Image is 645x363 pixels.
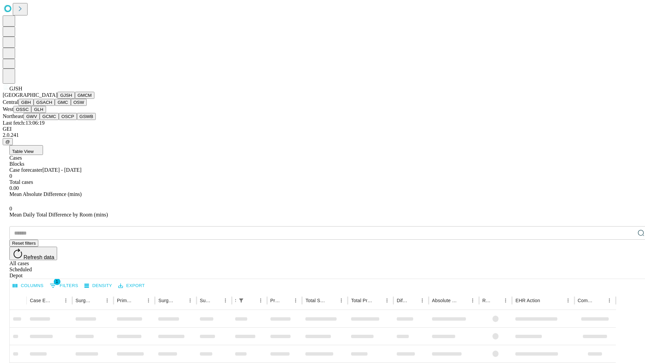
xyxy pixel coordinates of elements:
span: Total cases [9,179,33,185]
span: @ [5,139,10,144]
button: GJSH [57,92,75,99]
button: Sort [459,296,468,305]
div: Resolved in EHR [482,298,491,303]
button: Sort [282,296,291,305]
button: GLH [31,106,46,113]
button: GCMC [40,113,59,120]
div: Surgery Date [200,298,211,303]
button: Sort [211,296,221,305]
button: Sort [52,296,61,305]
span: Refresh data [24,254,54,260]
div: Total Predicted Duration [351,298,372,303]
div: Comments [578,298,595,303]
div: Predicted In Room Duration [270,298,281,303]
div: Surgery Name [158,298,175,303]
button: @ [3,138,13,145]
button: OSSC [13,106,32,113]
span: Mean Absolute Difference (mins) [9,191,82,197]
div: Case Epic Id [30,298,51,303]
button: OSW [71,99,87,106]
button: GMC [55,99,71,106]
button: Sort [327,296,337,305]
button: Sort [408,296,418,305]
button: Sort [373,296,382,305]
button: Menu [501,296,510,305]
span: 0.00 [9,185,19,191]
button: Menu [291,296,300,305]
span: 1 [54,278,60,285]
button: Menu [563,296,573,305]
button: Table View [9,145,43,155]
button: Sort [595,296,605,305]
button: Reset filters [9,240,38,247]
button: Menu [61,296,71,305]
button: Sort [541,296,550,305]
button: Density [83,281,114,291]
button: Menu [418,296,427,305]
button: Sort [247,296,256,305]
button: Menu [382,296,392,305]
div: Surgeon Name [76,298,92,303]
div: EHR Action [515,298,540,303]
span: [DATE] - [DATE] [42,167,81,173]
span: GJSH [9,86,22,91]
div: 1 active filter [236,296,246,305]
span: West [3,106,13,112]
button: GBH [18,99,34,106]
button: Menu [185,296,195,305]
div: GEI [3,126,642,132]
div: 2.0.241 [3,132,642,138]
div: Absolute Difference [432,298,458,303]
button: Show filters [48,280,80,291]
div: Difference [397,298,407,303]
button: Select columns [11,281,45,291]
button: Menu [256,296,265,305]
div: Primary Service [117,298,134,303]
button: GSWB [77,113,96,120]
button: Refresh data [9,247,57,260]
span: Northeast [3,113,24,119]
button: GMCM [75,92,94,99]
span: 0 [9,206,12,211]
button: GWV [24,113,40,120]
button: GSACH [34,99,55,106]
div: Scheduled In Room Duration [235,298,236,303]
span: Central [3,99,18,105]
button: Menu [221,296,230,305]
button: Menu [144,296,153,305]
button: Sort [176,296,185,305]
button: OSCP [59,113,77,120]
button: Export [117,281,146,291]
div: Total Scheduled Duration [305,298,327,303]
span: Table View [12,149,34,154]
button: Menu [605,296,614,305]
button: Sort [491,296,501,305]
span: Last fetch: 13:06:19 [3,120,45,126]
button: Menu [337,296,346,305]
button: Menu [468,296,477,305]
span: Mean Daily Total Difference by Room (mins) [9,212,108,217]
span: 0 [9,173,12,179]
button: Menu [102,296,112,305]
span: [GEOGRAPHIC_DATA] [3,92,57,98]
button: Sort [93,296,102,305]
span: Reset filters [12,241,36,246]
button: Show filters [236,296,246,305]
button: Sort [134,296,144,305]
span: Case forecaster [9,167,42,173]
